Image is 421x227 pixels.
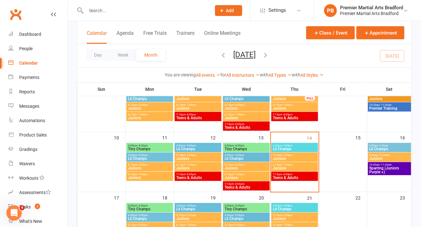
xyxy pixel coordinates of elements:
[128,154,172,157] span: 4:30pm
[305,96,315,101] div: FULL
[186,204,196,207] span: - 5:00pm
[176,104,220,106] span: 6:15pm
[273,214,317,217] span: 5:15pm
[306,26,355,39] button: Class / Event
[234,204,244,207] span: - 4:30pm
[369,157,410,160] span: Juniors
[340,11,403,16] div: Premier Martial Arts Bradford
[8,200,68,214] a: Tasks 2
[137,204,148,207] span: - 4:30pm
[380,104,392,106] span: - 11:30am
[176,147,220,151] span: Lil Champs
[128,147,172,151] span: Tiny Champs
[210,192,222,203] div: 19
[128,166,172,170] span: Juniors
[174,82,222,96] th: Tue
[196,73,221,78] a: All events
[224,123,268,126] span: 7:15pm
[8,142,68,157] a: Gradings
[380,163,392,166] span: - 11:30am
[355,132,367,143] div: 15
[19,89,35,94] div: Reports
[273,207,317,211] span: Lil Champs
[137,214,148,217] span: - 5:00pm
[400,192,411,203] div: 23
[204,30,241,44] button: Online Meetings
[162,192,174,203] div: 18
[222,82,271,96] th: Wed
[224,126,268,129] span: Teens & Adults
[369,147,410,151] span: Lil Champs
[186,144,196,147] span: - 5:00pm
[369,154,410,157] span: 9:45am
[224,104,268,106] span: 5:15pm
[224,173,268,176] span: 6:15pm
[8,6,24,22] a: Clubworx
[224,183,268,185] span: 7:15pm
[282,154,293,157] span: - 6:00pm
[114,132,125,143] div: 10
[19,219,42,224] div: What's New
[176,223,220,226] span: 6:15pm
[137,154,148,157] span: - 5:00pm
[234,223,244,226] span: - 6:00pm
[137,223,148,226] span: - 6:00pm
[176,154,220,157] span: 5:15pm
[355,192,367,203] div: 22
[282,144,293,147] span: - 5:00pm
[224,207,268,211] span: Tiny Champs
[378,154,390,157] span: - 10:30am
[176,30,195,44] button: Trainers
[324,4,337,17] div: PB
[273,163,317,166] span: 6:15pm
[128,223,172,226] span: 5:15pm
[19,161,35,166] div: Waivers
[282,113,293,116] span: - 8:00pm
[19,60,38,66] div: Calendar
[234,113,244,116] span: - 7:00pm
[224,157,268,160] span: Lil Champs
[273,113,317,116] span: 7:15pm
[186,223,196,226] span: - 7:00pm
[259,192,270,203] div: 20
[8,157,68,171] a: Waivers
[224,204,268,207] span: 4:00pm
[224,116,268,120] span: Juniors
[268,3,286,18] span: Settings
[282,104,293,106] span: - 7:00pm
[273,116,317,120] span: Teens & Adults
[234,144,244,147] span: - 4:30pm
[224,106,268,110] span: Juniors
[369,166,410,174] span: Sparring (Juniors Purple +)
[8,56,68,70] a: Calendar
[369,97,410,101] span: Juniors
[114,192,125,203] div: 17
[273,217,317,221] span: Juniors
[369,144,410,147] span: 9:00am
[319,82,367,96] th: Fri
[19,75,39,80] div: Payments
[19,204,31,209] div: Tasks
[176,207,220,211] span: Lil Champs
[224,223,268,226] span: 5:15pm
[234,173,244,176] span: - 7:00pm
[273,223,317,226] span: 6:15pm
[273,173,317,176] span: 7:15pm
[87,30,107,44] button: Calendar
[234,214,244,217] span: - 5:00pm
[282,214,293,217] span: - 6:00pm
[224,97,268,101] span: Lil Champs
[19,104,39,109] div: Messages
[176,163,220,166] span: 6:15pm
[378,144,389,147] span: - 9:30am
[224,163,268,166] span: 5:15pm
[176,217,220,221] span: Juniors
[128,204,172,207] span: 4:00pm
[221,72,226,77] strong: for
[186,154,196,157] span: - 6:00pm
[186,214,196,217] span: - 6:00pm
[176,204,220,207] span: 4:30pm
[271,82,319,96] th: Thu
[128,207,172,211] span: Tiny Champs
[176,113,220,116] span: 7:15pm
